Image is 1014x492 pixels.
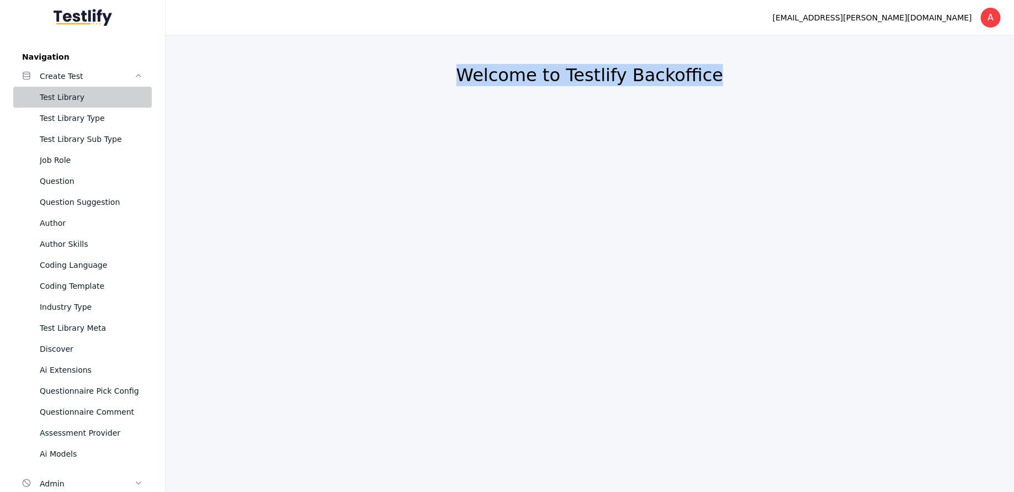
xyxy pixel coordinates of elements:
[13,422,152,443] a: Assessment Provider
[40,426,143,440] div: Assessment Provider
[40,384,143,398] div: Questionnaire Pick Config
[13,255,152,276] a: Coding Language
[40,363,143,377] div: Ai Extensions
[40,342,143,356] div: Discover
[54,9,112,26] img: Testlify - Backoffice
[13,52,152,61] label: Navigation
[13,192,152,213] a: Question Suggestion
[40,133,143,146] div: Test Library Sub Type
[40,300,143,314] div: Industry Type
[40,112,143,125] div: Test Library Type
[40,91,143,104] div: Test Library
[40,477,134,490] div: Admin
[13,129,152,150] a: Test Library Sub Type
[981,8,1001,28] div: A
[13,380,152,401] a: Questionnaire Pick Config
[40,70,134,83] div: Create Test
[13,297,152,318] a: Industry Type
[13,234,152,255] a: Author Skills
[13,318,152,338] a: Test Library Meta
[40,258,143,272] div: Coding Language
[13,338,152,359] a: Discover
[13,213,152,234] a: Author
[40,405,143,419] div: Questionnaire Comment
[13,171,152,192] a: Question
[40,447,143,461] div: Ai Models
[40,154,143,167] div: Job Role
[13,87,152,108] a: Test Library
[13,108,152,129] a: Test Library Type
[40,321,143,335] div: Test Library Meta
[40,216,143,230] div: Author
[40,237,143,251] div: Author Skills
[13,359,152,380] a: Ai Extensions
[13,276,152,297] a: Coding Template
[13,150,152,171] a: Job Role
[13,401,152,422] a: Questionnaire Comment
[13,443,152,464] a: Ai Models
[192,64,988,86] h2: Welcome to Testlify Backoffice
[40,174,143,188] div: Question
[40,279,143,293] div: Coding Template
[773,11,972,24] div: [EMAIL_ADDRESS][PERSON_NAME][DOMAIN_NAME]
[40,195,143,209] div: Question Suggestion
